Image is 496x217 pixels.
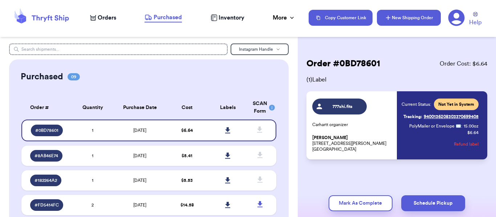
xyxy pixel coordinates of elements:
span: Order Cost: $ 6.64 [440,59,487,68]
span: 1 [92,154,93,158]
span: $ 5.53 [181,178,193,183]
button: New Shipping Order [377,10,441,26]
span: 15.00 oz [464,123,479,129]
span: Instagram Handle [239,47,273,51]
p: Carhartt organizer [312,122,393,128]
span: [PERSON_NAME] [312,135,348,141]
button: Refund label [454,136,479,152]
a: Orders [90,13,116,22]
span: # 0BD78601 [35,128,58,133]
button: Copy Customer Link [309,10,373,26]
span: Purchased [154,13,182,22]
p: [STREET_ADDRESS][PERSON_NAME] [GEOGRAPHIC_DATA] [312,135,393,152]
th: Purchase Date [113,96,167,120]
span: [DATE] [133,128,146,133]
a: Purchased [145,13,182,22]
span: 1 [92,128,93,133]
button: Mark As Complete [329,195,393,211]
div: SCAN Form [253,100,268,115]
a: Inventory [211,13,244,22]
span: # 8AB46E74 [34,153,58,159]
span: Not Yet in System [438,101,474,107]
button: Instagram Handle [231,43,289,55]
span: 777shi.fits [325,104,360,109]
span: ( 1 ) Label [306,75,487,84]
span: Orders [98,13,116,22]
span: Help [469,18,481,27]
span: [DATE] [133,154,146,158]
th: Quantity [72,96,113,120]
span: Tracking: [403,114,422,120]
span: # FD5414FC [34,202,59,208]
p: $ 6.64 [467,130,479,135]
span: : [461,123,462,129]
h2: Order # 0BD78601 [306,58,380,70]
span: [DATE] [133,203,146,207]
input: Search shipments... [9,43,228,55]
span: Current Status: [402,101,431,107]
span: PolyMailer or Envelope ✉️ [409,124,461,128]
a: Tracking:9400136208303370699405 [403,111,479,122]
span: $ 6.64 [181,128,193,133]
a: Help [469,12,481,27]
span: $ 5.41 [182,154,192,158]
th: Order # [21,96,72,120]
h2: Purchased [21,71,63,83]
span: Inventory [219,13,244,22]
span: # 182264A2 [34,178,57,183]
span: 09 [68,73,80,80]
span: 1 [92,178,93,183]
button: Schedule Pickup [401,195,465,211]
span: [DATE] [133,178,146,183]
th: Cost [167,96,207,120]
div: More [273,13,296,22]
span: 2 [92,203,94,207]
th: Labels [207,96,248,120]
span: $ 14.58 [180,203,194,207]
